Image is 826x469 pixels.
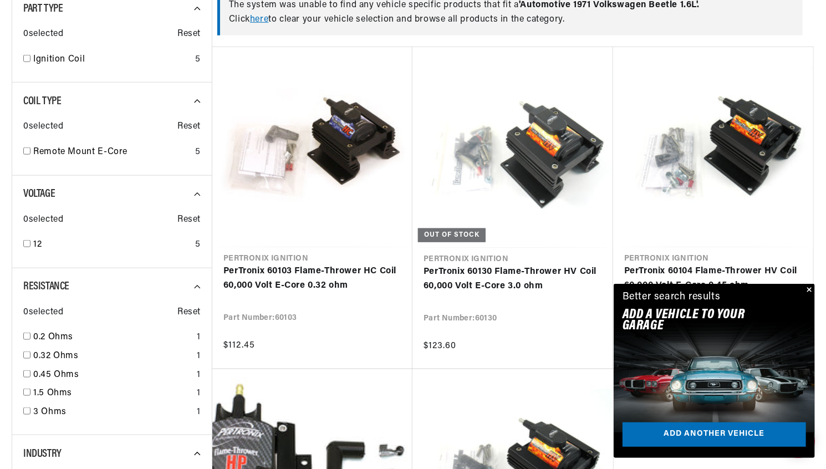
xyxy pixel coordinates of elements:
[223,264,401,293] a: PerTronix 60103 Flame-Thrower HC Coil 60,000 Volt E-Core 0.32 ohm
[33,368,192,383] a: 0.45 Ohms
[802,284,815,297] button: Close
[195,238,201,252] div: 5
[23,448,62,460] span: Industry
[23,213,63,227] span: 0 selected
[197,349,201,364] div: 1
[23,96,61,107] span: Coil Type
[250,15,268,24] a: here
[424,265,602,293] a: PerTronix 60130 Flame-Thrower HV Coil 60,000 Volt E-Core 3.0 ohm
[23,3,63,14] span: Part Type
[624,264,802,293] a: PerTronix 60104 Flame-Thrower HV Coil 60,000 Volt E-Core 0.45 ohm
[197,330,201,345] div: 1
[197,386,201,401] div: 1
[33,349,192,364] a: 0.32 Ohms
[23,281,69,292] span: Resistance
[33,145,191,160] a: Remote Mount E-Core
[23,305,63,320] span: 0 selected
[23,27,63,42] span: 0 selected
[177,213,201,227] span: Reset
[33,238,191,252] a: 12
[23,188,55,200] span: Voltage
[177,120,201,134] span: Reset
[33,386,192,401] a: 1.5 Ohms
[623,309,778,332] h2: Add A VEHICLE to your garage
[177,27,201,42] span: Reset
[23,120,63,134] span: 0 selected
[195,145,201,160] div: 5
[623,422,806,447] a: Add another vehicle
[623,289,721,305] div: Better search results
[33,53,191,67] a: Ignition Coil
[33,330,192,345] a: 0.2 Ohms
[177,305,201,320] span: Reset
[33,405,192,420] a: 3 Ohms
[519,1,700,9] span: ' Automotive 1971 Volkswagen Beetle 1.6L '.
[195,53,201,67] div: 5
[197,405,201,420] div: 1
[197,368,201,383] div: 1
